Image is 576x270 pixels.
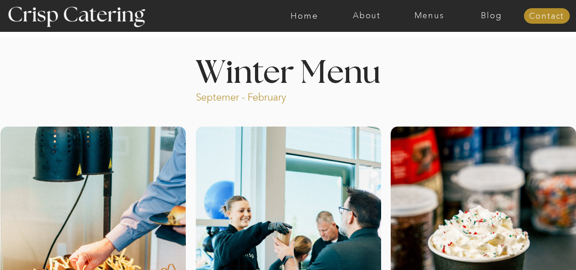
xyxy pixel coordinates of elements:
[524,12,570,21] a: Contact
[273,11,336,20] a: Home
[398,11,460,20] a: Menus
[196,91,321,101] p: Septemer - February
[503,224,576,270] iframe: podium webchat widget bubble
[336,11,398,20] a: About
[460,11,523,20] a: Blog
[162,57,415,84] h1: Winter Menu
